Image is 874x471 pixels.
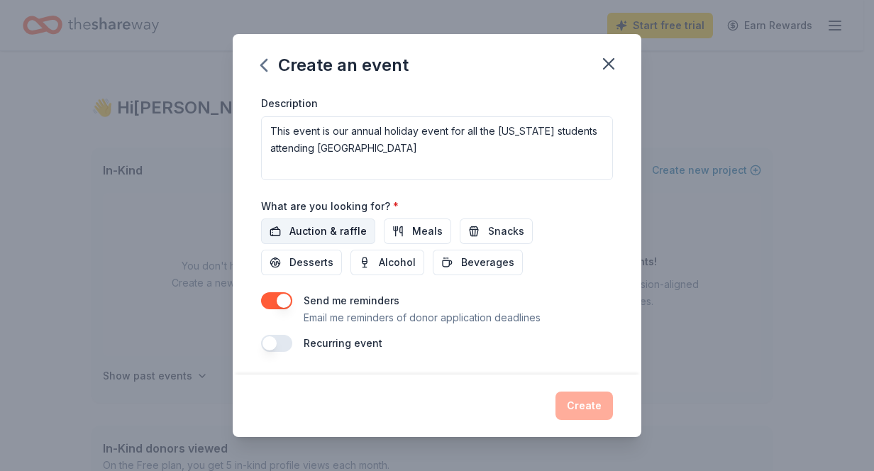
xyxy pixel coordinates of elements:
button: Meals [384,218,451,244]
span: Beverages [461,254,514,271]
span: Alcohol [379,254,416,271]
span: Auction & raffle [289,223,367,240]
button: Alcohol [350,250,424,275]
button: Beverages [433,250,523,275]
label: Recurring event [304,337,382,349]
span: Desserts [289,254,333,271]
button: Snacks [460,218,533,244]
textarea: This event is our annual holiday event for all the [US_STATE] students attending [GEOGRAPHIC_DATA] [261,116,613,180]
button: Desserts [261,250,342,275]
label: Description [261,96,318,111]
span: Meals [412,223,443,240]
button: Auction & raffle [261,218,375,244]
div: Create an event [261,54,409,77]
label: Send me reminders [304,294,399,306]
span: Snacks [488,223,524,240]
label: What are you looking for? [261,199,399,214]
p: Email me reminders of donor application deadlines [304,309,541,326]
